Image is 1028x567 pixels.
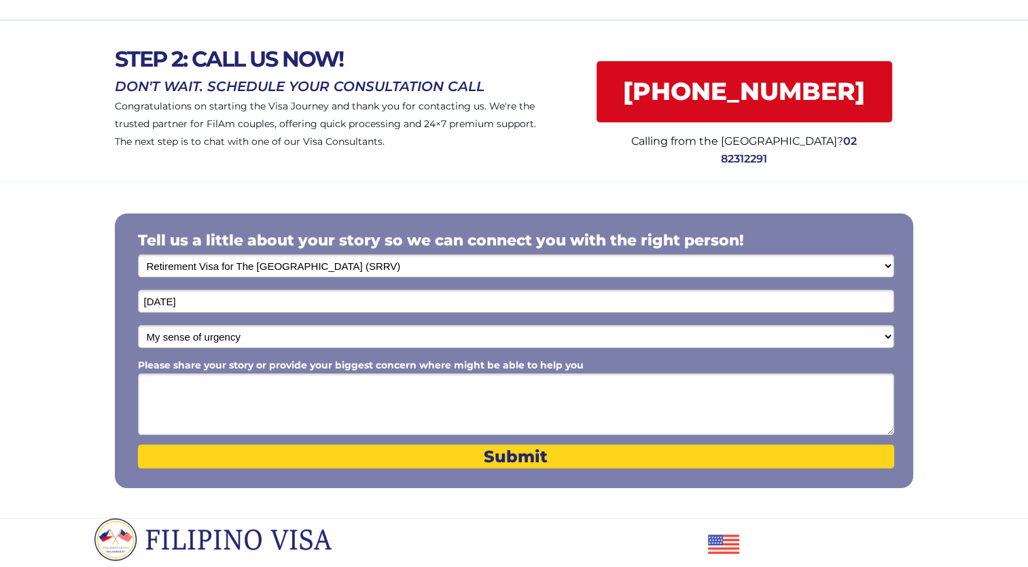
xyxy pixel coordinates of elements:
span: Submit [138,447,894,466]
span: DON'T WAIT. SCHEDULE YOUR CONSULTATION CALL [115,78,484,94]
span: Calling from the [GEOGRAPHIC_DATA]? [631,135,843,148]
span: Congratulations on starting the Visa Journey and thank you for contacting us. We're the trusted p... [115,100,536,148]
span: Tell us a little about your story so we can connect you with the right person! [138,231,744,250]
span: Please share your story or provide your biggest concern where might be able to help you [138,359,584,371]
span: STEP 2: CALL US NOW! [115,46,343,72]
span: [PHONE_NUMBER] [597,77,892,106]
a: [PHONE_NUMBER] [597,61,892,122]
button: Submit [138,445,894,468]
input: Date of Birth (mm/dd/yyyy) [138,290,894,313]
